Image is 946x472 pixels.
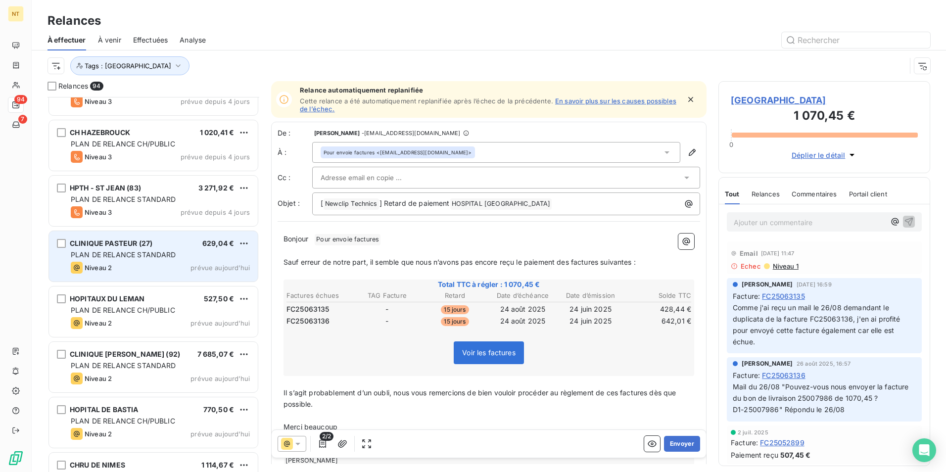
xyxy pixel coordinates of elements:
[731,107,918,127] h3: 1 070,45 €
[789,149,860,161] button: Déplier le détail
[71,195,176,203] span: PLAN DE RELANCE STANDARD
[300,97,676,113] a: En savoir plus sur les causes possibles de l’échec.
[315,234,380,245] span: Pour envoie factures
[741,262,761,270] span: Echec
[797,361,851,367] span: 26 août 2025, 16:57
[202,239,234,247] span: 629,04 €
[738,429,768,435] span: 2 juil. 2025
[733,303,902,346] span: Comme j'ai reçu un mail le 26/08 demandant le duplicata de la facture FC25063136, j'en ai profité...
[321,199,323,207] span: [
[664,436,700,452] button: Envoyer
[625,316,692,327] td: 642,01 €
[133,35,168,45] span: Effectuées
[733,382,911,402] span: Mail du 26/08 "Pouvez-vous nous envoyer la facture du bon de livraison 25007986 de 1070,45 ?
[70,239,152,247] span: CLINIQUE PASTEUR (27)
[760,437,804,448] span: FC25052899
[761,250,795,256] span: [DATE] 11:47
[354,316,421,327] td: -
[180,35,206,45] span: Analyse
[197,350,235,358] span: 7 685,07 €
[284,388,678,408] span: Il s’agit probablement d’un oubli, nous vous remercions de bien vouloir procéder au règlement de ...
[201,461,235,469] span: 1 114,67 €
[278,199,300,207] span: Objet :
[729,141,733,148] span: 0
[70,405,139,414] span: HOPITAL DE BASTIA
[324,198,378,210] span: Newclip Technics
[85,153,112,161] span: Niveau 3
[85,375,112,382] span: Niveau 2
[742,359,793,368] span: [PERSON_NAME]
[181,153,250,161] span: prévue depuis 4 jours
[314,130,360,136] span: [PERSON_NAME]
[362,130,460,136] span: - [EMAIL_ADDRESS][DOMAIN_NAME]
[284,258,636,266] span: Sauf erreur de notre part, il semble que nous n’avons pas encore reçu le paiement des factures su...
[278,173,312,183] label: Cc :
[441,317,469,326] span: 15 jours
[762,370,805,380] span: FC25063136
[489,290,556,301] th: Date d’échéance
[284,423,337,431] span: Merci beaucoup
[321,170,427,185] input: Adresse email en copie ...
[204,294,234,303] span: 527,50 €
[8,450,24,466] img: Logo LeanPay
[85,264,112,272] span: Niveau 2
[489,304,556,315] td: 24 août 2025
[47,35,86,45] span: À effectuer
[18,115,27,124] span: 7
[731,94,918,107] span: [GEOGRAPHIC_DATA]
[278,147,312,157] label: À :
[320,432,333,441] span: 2/2
[70,56,189,75] button: Tags : [GEOGRAPHIC_DATA]
[780,450,810,460] span: 507,45 €
[71,306,175,314] span: PLAN DE RELANCE CH/PUBLIC
[286,304,330,314] span: FC25063135
[85,319,112,327] span: Niveau 2
[733,370,760,380] span: Facture :
[284,235,308,243] span: Bonjour
[190,264,250,272] span: prévue aujourd’hui
[912,438,936,462] div: Open Intercom Messenger
[441,305,469,314] span: 15 jours
[190,375,250,382] span: prévue aujourd’hui
[625,290,692,301] th: Solde TTC
[181,208,250,216] span: prévue depuis 4 jours
[203,405,234,414] span: 770,50 €
[740,249,758,257] span: Email
[278,128,312,138] span: De :
[200,128,235,137] span: 1 020,41 €
[181,97,250,105] span: prévue depuis 4 jours
[379,199,450,207] span: ] Retard de paiement
[450,198,552,210] span: HOSPITAL [GEOGRAPHIC_DATA]
[625,304,692,315] td: 428,44 €
[782,32,930,48] input: Rechercher
[324,149,472,156] div: <[EMAIL_ADDRESS][DOMAIN_NAME]>
[797,282,832,287] span: [DATE] 16:59
[85,97,112,105] span: Niveau 3
[422,290,488,301] th: Retard
[286,290,353,301] th: Factures échues
[772,262,799,270] span: Niveau 1
[71,361,176,370] span: PLAN DE RELANCE STANDARD
[286,316,330,326] span: FC25063136
[85,430,112,438] span: Niveau 2
[752,190,780,198] span: Relances
[731,450,778,460] span: Paiement reçu
[85,208,112,216] span: Niveau 3
[354,304,421,315] td: -
[58,81,88,91] span: Relances
[71,417,175,425] span: PLAN DE RELANCE CH/PUBLIC
[47,97,259,472] div: grid
[462,348,516,357] span: Voir les factures
[300,97,553,105] span: Cette relance a été automatiquement replanifiée après l’échec de la précédente.
[85,62,171,70] span: Tags : [GEOGRAPHIC_DATA]
[70,350,180,358] span: CLINIQUE [PERSON_NAME] (92)
[70,128,130,137] span: CH HAZEBROUCK
[70,294,145,303] span: HOPITAUX DU LEMAN
[762,291,805,301] span: FC25063135
[742,280,793,289] span: [PERSON_NAME]
[71,250,176,259] span: PLAN DE RELANCE STANDARD
[285,280,693,289] span: Total TTC à régler : 1 070,45 €
[98,35,121,45] span: À venir
[354,290,421,301] th: TAG Facture
[731,437,758,448] span: Facture :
